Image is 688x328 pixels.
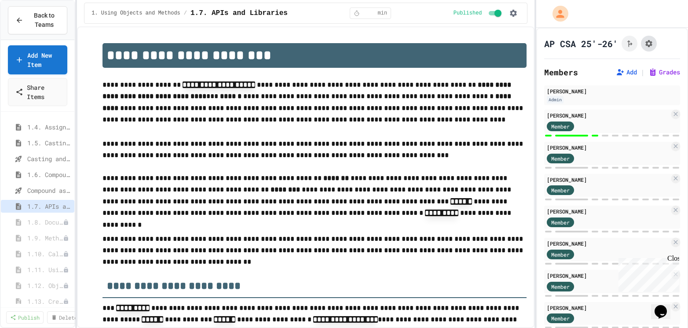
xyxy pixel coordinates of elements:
span: 1.7. APIs and Libraries [27,202,71,211]
div: Unpublished [63,251,69,257]
span: Back to Teams [29,11,60,29]
div: [PERSON_NAME] [547,272,670,280]
a: Publish [6,311,44,324]
div: My Account [543,4,571,24]
span: Member [551,218,570,226]
a: Delete [47,311,81,324]
span: | [640,67,645,77]
div: Content is published and visible to students [454,8,503,18]
span: / [184,10,187,17]
div: Unpublished [63,299,69,305]
button: Add [616,68,637,77]
div: Unpublished [63,235,69,241]
span: 1.5. Casting and Ranges of Values [27,138,71,147]
span: 1.11. Using the Math Class [27,265,63,274]
span: 1.6. Compound Assignment Operators [27,170,71,179]
span: Casting and Ranges of variables - Quiz [27,154,71,163]
div: [PERSON_NAME] [547,87,677,95]
div: [PERSON_NAME] [547,111,670,119]
span: 1.8. Documentation with Comments and Preconditions [27,217,63,227]
div: Chat with us now!Close [4,4,61,56]
span: Published [454,10,482,17]
div: [PERSON_NAME] [547,176,670,184]
a: Add New Item [8,45,67,74]
div: [PERSON_NAME] [547,207,670,215]
span: min [377,10,387,17]
div: [PERSON_NAME] [547,144,670,151]
button: Click to see fork details [622,36,637,52]
div: [PERSON_NAME] [547,304,670,312]
span: Compound assignment operators - Quiz [27,186,71,195]
div: [PERSON_NAME] [547,240,670,247]
span: Member [551,314,570,322]
button: Grades [648,68,680,77]
span: 1.7. APIs and Libraries [190,8,288,18]
span: 1.9. Method Signatures [27,233,63,243]
button: Assignment Settings [641,36,657,52]
span: Member [551,186,570,194]
span: Member [551,283,570,291]
div: Unpublished [63,267,69,273]
div: Unpublished [63,219,69,225]
span: Member [551,251,570,258]
button: Back to Teams [8,6,67,34]
span: 1.4. Assignment and Input [27,122,71,132]
span: 1.12. Objects - Instances of Classes [27,281,63,290]
span: Member [551,155,570,162]
span: 1.13. Creating and Initializing Objects: Constructors [27,297,63,306]
span: 1. Using Objects and Methods [91,10,180,17]
h2: Members [544,66,578,78]
iframe: chat widget [615,254,679,292]
div: Admin [547,96,564,103]
div: Unpublished [63,283,69,289]
span: 1.10. Calling Class Methods [27,249,63,258]
a: Share Items [8,78,67,106]
span: Member [551,122,570,130]
iframe: chat widget [651,293,679,319]
h1: AP CSA 25'-26' [544,37,618,50]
